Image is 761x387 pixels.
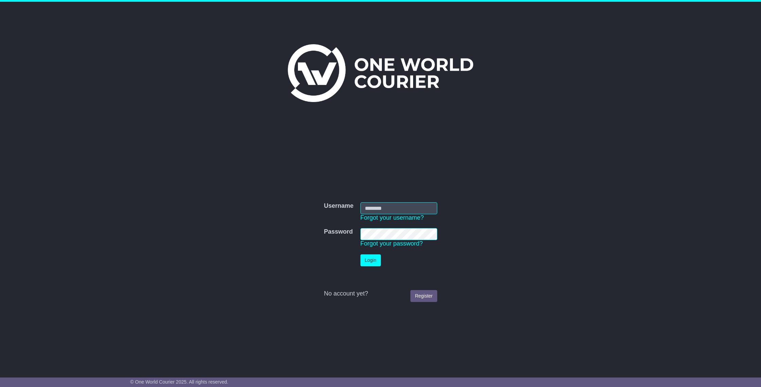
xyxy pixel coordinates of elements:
[288,44,473,102] img: One World
[324,202,353,210] label: Username
[130,379,228,385] span: © One World Courier 2025. All rights reserved.
[360,240,423,247] a: Forgot your password?
[410,290,437,302] a: Register
[360,214,424,221] a: Forgot your username?
[360,254,381,266] button: Login
[324,228,353,236] label: Password
[324,290,437,298] div: No account yet?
